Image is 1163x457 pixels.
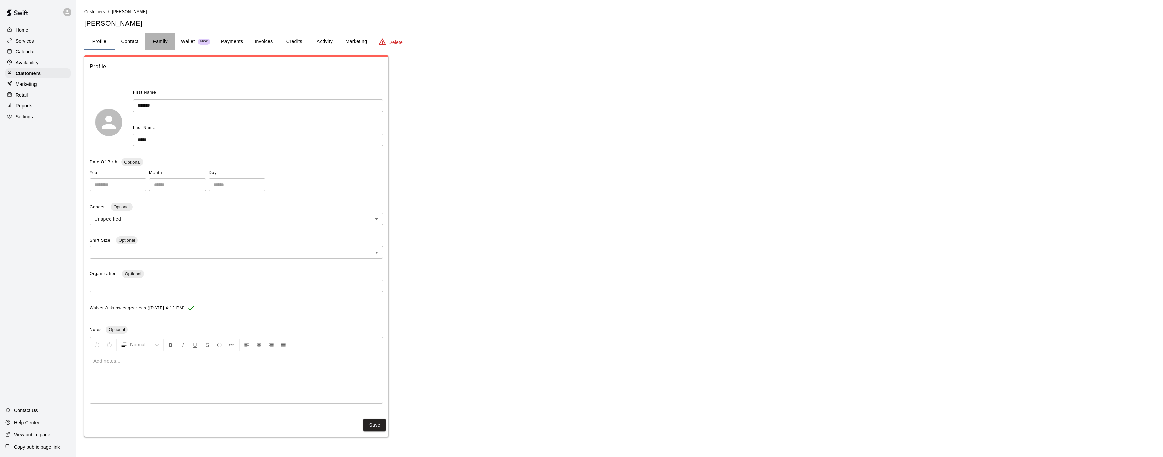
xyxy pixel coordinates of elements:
[181,38,195,45] p: Wallet
[133,125,156,130] span: Last Name
[90,303,185,314] span: Waiver Acknowledged: Yes ([DATE] 4:12 PM)
[201,339,213,351] button: Format Strikethrough
[130,341,154,348] span: Normal
[198,39,210,44] span: New
[90,160,117,164] span: Date Of Birth
[14,431,50,438] p: View public page
[84,33,115,50] button: Profile
[84,33,1155,50] div: basic tabs example
[389,39,403,46] p: Delete
[112,9,147,14] span: [PERSON_NAME]
[5,57,71,68] a: Availability
[90,205,106,209] span: Gender
[5,25,71,35] a: Home
[363,419,386,431] button: Save
[16,113,33,120] p: Settings
[122,271,144,276] span: Optional
[84,19,1155,28] h5: [PERSON_NAME]
[340,33,373,50] button: Marketing
[248,33,279,50] button: Invoices
[90,62,383,71] span: Profile
[253,339,265,351] button: Center Align
[16,102,32,109] p: Reports
[216,33,248,50] button: Payments
[5,47,71,57] a: Calendar
[149,168,206,178] span: Month
[106,327,127,332] span: Optional
[90,213,383,225] div: Unspecified
[241,339,253,351] button: Left Align
[116,238,138,243] span: Optional
[90,327,102,332] span: Notes
[16,27,28,33] p: Home
[111,204,132,209] span: Optional
[16,81,37,88] p: Marketing
[14,443,60,450] p: Copy public page link
[279,33,309,50] button: Credits
[84,8,1155,16] nav: breadcrumb
[226,339,237,351] button: Insert Link
[278,339,289,351] button: Justify Align
[5,112,71,122] a: Settings
[118,339,162,351] button: Formatting Options
[5,90,71,100] a: Retail
[16,70,41,77] p: Customers
[16,38,34,44] p: Services
[145,33,175,50] button: Family
[5,101,71,111] a: Reports
[14,419,40,426] p: Help Center
[5,79,71,89] a: Marketing
[16,92,28,98] p: Retail
[214,339,225,351] button: Insert Code
[177,339,189,351] button: Format Italics
[84,9,105,14] a: Customers
[5,68,71,78] a: Customers
[309,33,340,50] button: Activity
[103,339,115,351] button: Redo
[121,160,143,165] span: Optional
[16,48,35,55] p: Calendar
[91,339,103,351] button: Undo
[16,59,39,66] p: Availability
[165,339,176,351] button: Format Bold
[90,168,146,178] span: Year
[115,33,145,50] button: Contact
[90,271,118,276] span: Organization
[90,238,112,243] span: Shirt Size
[189,339,201,351] button: Format Underline
[5,36,71,46] a: Services
[14,407,38,414] p: Contact Us
[133,87,156,98] span: First Name
[108,8,109,15] li: /
[265,339,277,351] button: Right Align
[209,168,265,178] span: Day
